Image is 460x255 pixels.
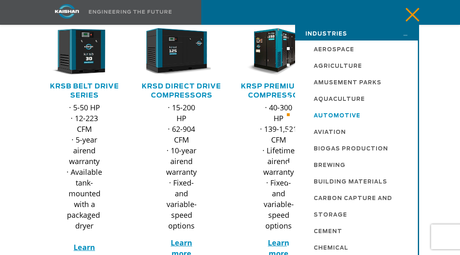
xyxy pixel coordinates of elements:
[140,28,211,76] img: krsd125
[305,31,347,37] span: Industries
[295,57,417,74] a: Agriculture
[241,83,317,99] a: KRSP Premium Air Compressors
[295,140,417,156] a: Biogas Production
[43,28,114,76] img: krsb30
[314,47,354,52] span: Aerospace
[392,25,413,43] a: Toggle submenu
[295,90,417,107] a: Aquaculture
[243,28,314,76] div: krsp150
[314,163,346,168] span: Brewing
[399,5,413,19] a: mobile menu
[89,10,172,14] img: Engineering the future
[314,130,346,135] span: Aviation
[295,74,417,90] a: Amusement Parks
[314,245,348,251] span: Chemical
[36,4,98,19] img: kaishan logo
[314,196,392,218] span: Carbon Capture and Storage
[50,83,119,99] a: KRSB Belt Drive Series
[314,97,365,102] span: Aquaculture
[295,41,417,57] a: Aerospace
[295,107,417,123] a: Automotive
[295,156,417,173] a: Brewing
[146,28,217,76] div: krsd125
[295,173,417,189] a: Building Materials
[163,102,200,231] p: · 15-200 HP · 62-904 CFM · 10-year airend warranty · Fixed- and variable-speed options
[295,189,417,222] a: Carbon Capture and Storage
[295,25,419,41] a: Industries
[314,80,381,86] span: Amusement Parks
[314,64,362,69] span: Agriculture
[314,113,360,119] span: Automotive
[314,229,342,234] span: Cement
[295,123,417,140] a: Aviation
[237,28,308,76] img: krsp150
[314,146,388,152] span: Biogas Production
[49,28,120,76] div: krsb30
[260,102,298,231] p: · 40-300 HP · 139-1,521 CFM · Lifetime airend warranty · Fixed- and variable-speed options
[295,222,417,239] a: Cement
[142,83,221,99] a: KRSD Direct Drive Compressors
[314,179,387,185] span: Building Materials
